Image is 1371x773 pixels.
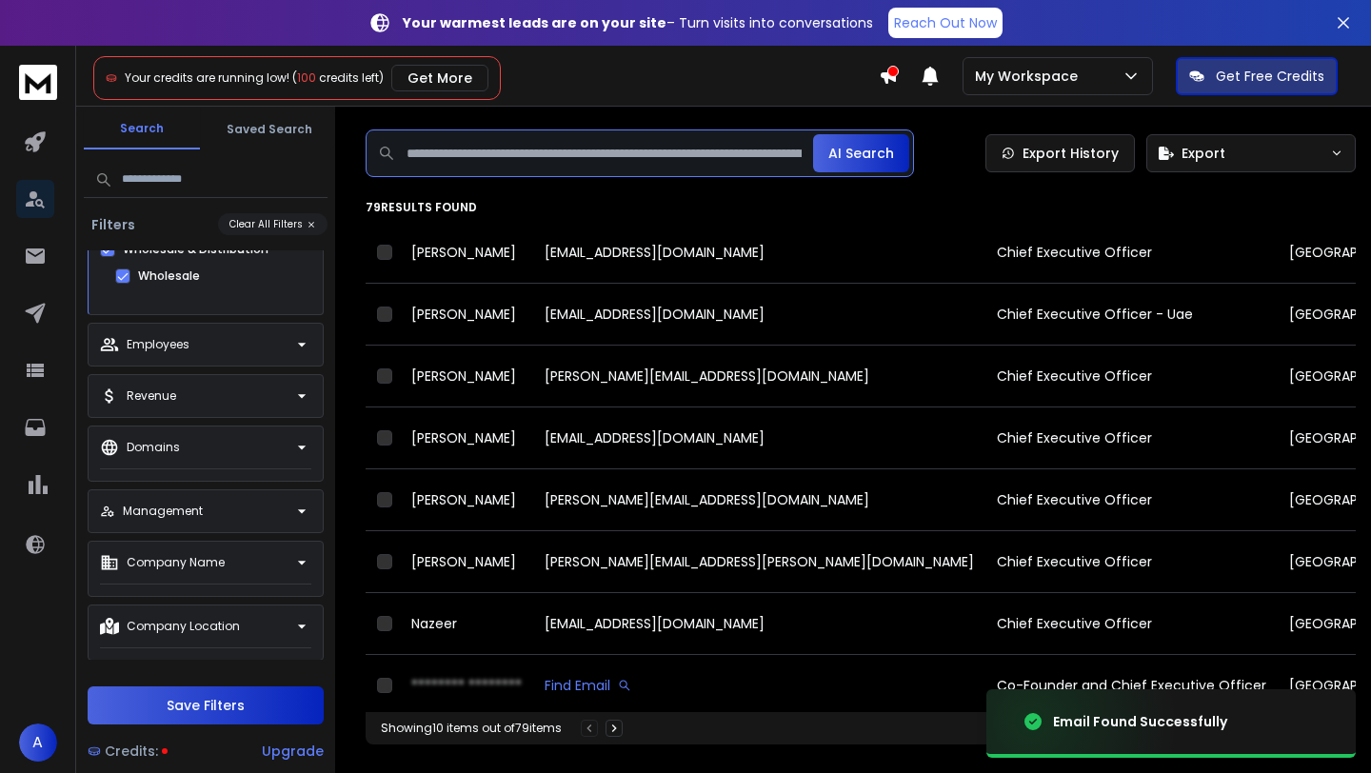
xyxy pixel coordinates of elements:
div: [EMAIL_ADDRESS][DOMAIN_NAME] [545,243,974,262]
span: [PERSON_NAME] [411,490,516,509]
div: [PERSON_NAME][EMAIL_ADDRESS][PERSON_NAME][DOMAIN_NAME] [545,552,974,571]
strong: Your warmest leads are on your site [403,13,666,32]
span: [PERSON_NAME] [411,243,516,262]
h3: Filters [84,215,143,234]
td: Chief Executive Officer [985,469,1278,531]
td: Chief Executive Officer - Uae [985,284,1278,346]
div: Showing 10 items out of 79 items [381,721,562,736]
button: Get More [391,65,488,91]
p: Company Name [127,555,225,570]
div: [PERSON_NAME][EMAIL_ADDRESS][DOMAIN_NAME] [545,367,974,386]
p: Employees [127,337,189,352]
p: Reach Out Now [894,13,997,32]
p: 79 results found [366,200,1356,215]
a: Export History [985,134,1135,172]
button: Search [84,109,200,149]
span: [PERSON_NAME] [411,367,516,386]
td: Chief Executive Officer [985,593,1278,655]
img: logo [19,65,57,100]
div: Email Found Successfully [1053,712,1227,731]
button: AI Search [813,134,909,172]
div: [EMAIL_ADDRESS][DOMAIN_NAME] [545,305,974,324]
div: [PERSON_NAME][EMAIL_ADDRESS][DOMAIN_NAME] [545,490,974,509]
div: [EMAIL_ADDRESS][DOMAIN_NAME] [545,614,974,633]
td: Chief Executive Officer [985,531,1278,593]
td: Chief Executive Officer [985,407,1278,469]
button: Clear All Filters [218,213,328,235]
div: Upgrade [262,742,324,761]
a: Reach Out Now [888,8,1003,38]
button: A [19,723,57,762]
div: [EMAIL_ADDRESS][DOMAIN_NAME] [545,428,974,447]
td: Chief Executive Officer [985,346,1278,407]
p: Domains [127,440,180,455]
span: [PERSON_NAME] [411,305,516,324]
p: Revenue [127,388,176,404]
p: – Turn visits into conversations [403,13,873,32]
a: Credits:Upgrade [88,732,324,770]
span: [PERSON_NAME] [411,552,516,571]
span: ( credits left) [292,69,384,86]
label: Wholesale [138,268,200,284]
div: Find Email [545,676,974,695]
span: [PERSON_NAME] [411,428,516,447]
p: Get Free Credits [1216,67,1324,86]
p: Management [123,504,203,519]
button: Saved Search [211,110,328,149]
td: Co-Founder and Chief Executive Officer [985,655,1278,717]
td: Chief Executive Officer [985,222,1278,284]
span: Credits: [105,742,158,761]
button: Save Filters [88,686,324,724]
span: Your credits are running low! [125,69,289,86]
span: 100 [297,69,316,86]
span: Export [1182,144,1225,163]
span: Nazeer [411,614,457,633]
button: Get Free Credits [1176,57,1338,95]
p: Company Location [127,619,240,634]
p: My Workspace [975,67,1085,86]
